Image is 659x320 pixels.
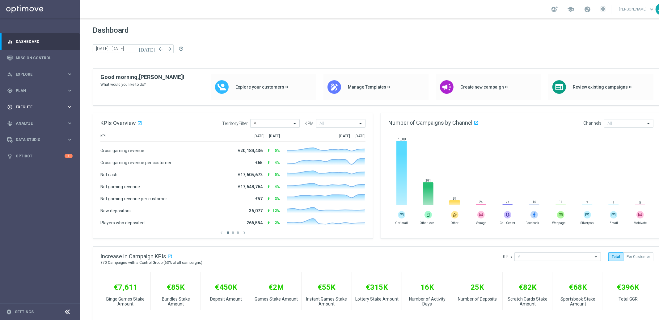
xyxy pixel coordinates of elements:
i: keyboard_arrow_right [67,120,73,126]
span: keyboard_arrow_down [648,6,655,13]
span: Explore [16,73,67,76]
i: track_changes [7,121,13,126]
i: equalizer [7,39,13,44]
a: Optibot [16,148,65,164]
i: settings [6,309,12,315]
a: Settings [15,310,34,314]
button: Mission Control [7,56,73,60]
div: Optibot [7,148,73,164]
i: person_search [7,72,13,77]
button: person_search Explore keyboard_arrow_right [7,72,73,77]
button: gps_fixed Plan keyboard_arrow_right [7,88,73,93]
button: lightbulb Optibot 4 [7,154,73,159]
button: equalizer Dashboard [7,39,73,44]
a: Dashboard [16,33,73,50]
div: 4 [65,154,73,158]
span: Execute [16,105,67,109]
div: Execute [7,104,67,110]
span: Plan [16,89,67,93]
span: Analyze [16,122,67,125]
button: track_changes Analyze keyboard_arrow_right [7,121,73,126]
i: keyboard_arrow_right [67,71,73,77]
div: Explore [7,72,67,77]
a: [PERSON_NAME]keyboard_arrow_down [618,5,656,14]
div: Data Studio [7,137,67,143]
i: gps_fixed [7,88,13,94]
i: keyboard_arrow_right [67,137,73,143]
i: keyboard_arrow_right [67,104,73,110]
i: keyboard_arrow_right [67,88,73,94]
button: play_circle_outline Execute keyboard_arrow_right [7,105,73,110]
a: Mission Control [16,50,73,66]
div: Analyze [7,121,67,126]
span: Data Studio [16,138,67,142]
div: Dashboard [7,33,73,50]
i: lightbulb [7,153,13,159]
span: school [567,6,574,13]
button: Data Studio keyboard_arrow_right [7,137,73,142]
div: Mission Control [7,50,73,66]
i: play_circle_outline [7,104,13,110]
div: Plan [7,88,67,94]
